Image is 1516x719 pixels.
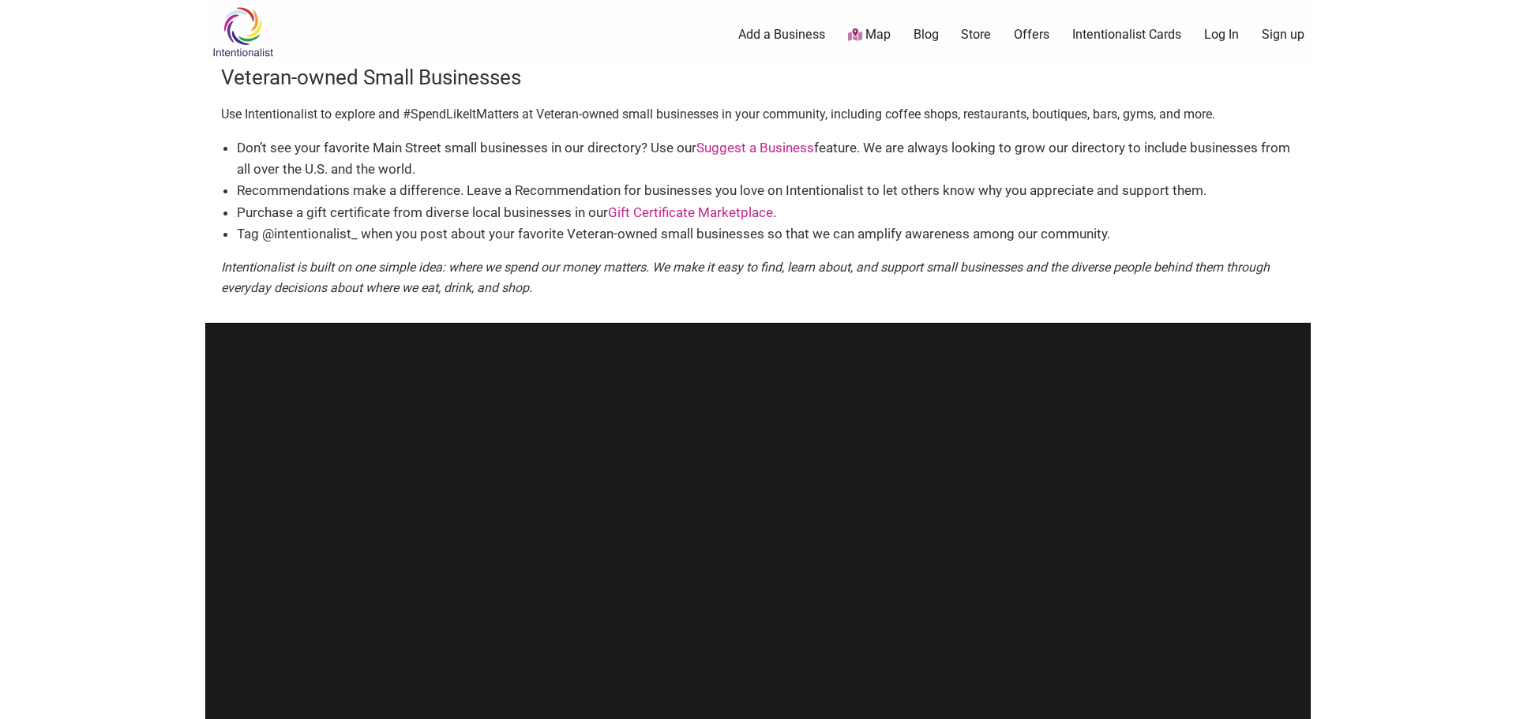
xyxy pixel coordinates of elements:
[221,63,1295,92] h3: Veteran-owned Small Businesses
[848,26,891,44] a: Map
[221,104,1295,125] p: Use Intentionalist to explore and #SpendLikeItMatters at Veteran-owned small businesses in your c...
[914,26,939,43] a: Blog
[1262,26,1304,43] a: Sign up
[1014,26,1049,43] a: Offers
[738,26,825,43] a: Add a Business
[237,137,1295,180] li: Don’t see your favorite Main Street small businesses in our directory? Use our feature. We are al...
[205,6,280,58] img: Intentionalist
[608,204,773,220] a: Gift Certificate Marketplace
[237,180,1295,201] li: Recommendations make a difference. Leave a Recommendation for businesses you love on Intentionali...
[961,26,991,43] a: Store
[237,202,1295,223] li: Purchase a gift certificate from diverse local businesses in our .
[1072,26,1181,43] a: Intentionalist Cards
[696,140,814,155] a: Suggest a Business
[221,260,1270,295] em: Intentionalist is built on one simple idea: where we spend our money matters. We make it easy to ...
[1204,26,1239,43] a: Log In
[237,223,1295,245] li: Tag @intentionalist_ when you post about your favorite Veteran-owned small businesses so that we ...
